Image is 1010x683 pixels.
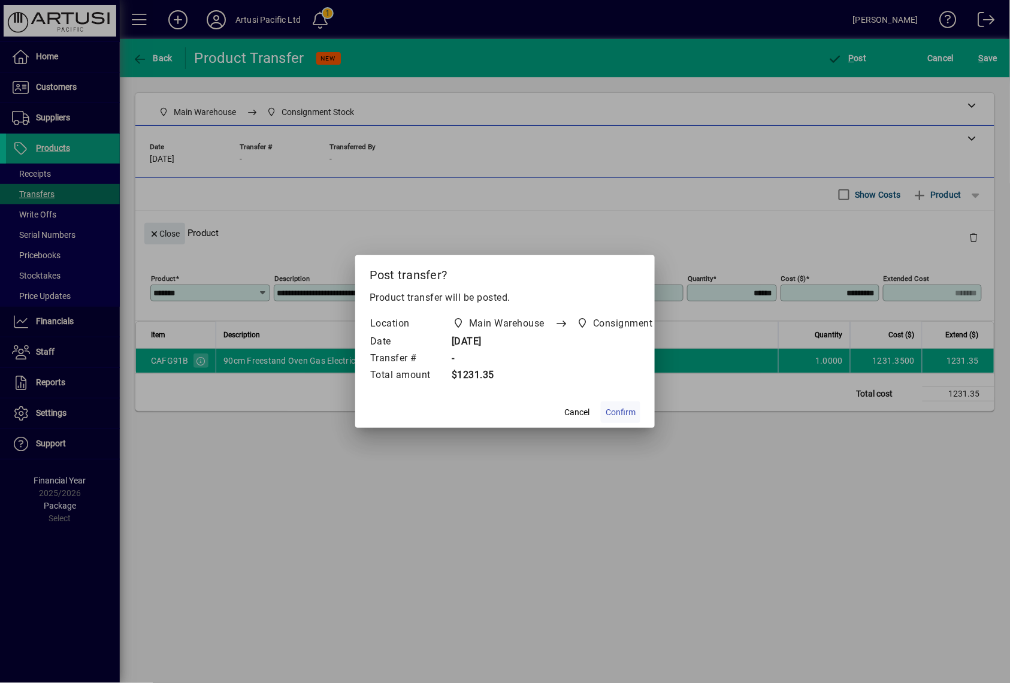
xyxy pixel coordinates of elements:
[443,367,704,384] td: $1231.35
[370,350,443,367] td: Transfer #
[564,406,589,419] span: Cancel
[469,316,545,331] span: Main Warehouse
[355,255,655,290] h2: Post transfer?
[449,315,549,332] span: Main Warehouse
[443,334,704,350] td: [DATE]
[443,350,704,367] td: -
[370,291,640,305] p: Product transfer will be posted.
[573,315,686,332] span: Consignment Stock
[606,406,636,419] span: Confirm
[370,315,443,334] td: Location
[558,401,596,423] button: Cancel
[593,316,681,331] span: Consignment Stock
[601,401,640,423] button: Confirm
[370,334,443,350] td: Date
[370,367,443,384] td: Total amount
